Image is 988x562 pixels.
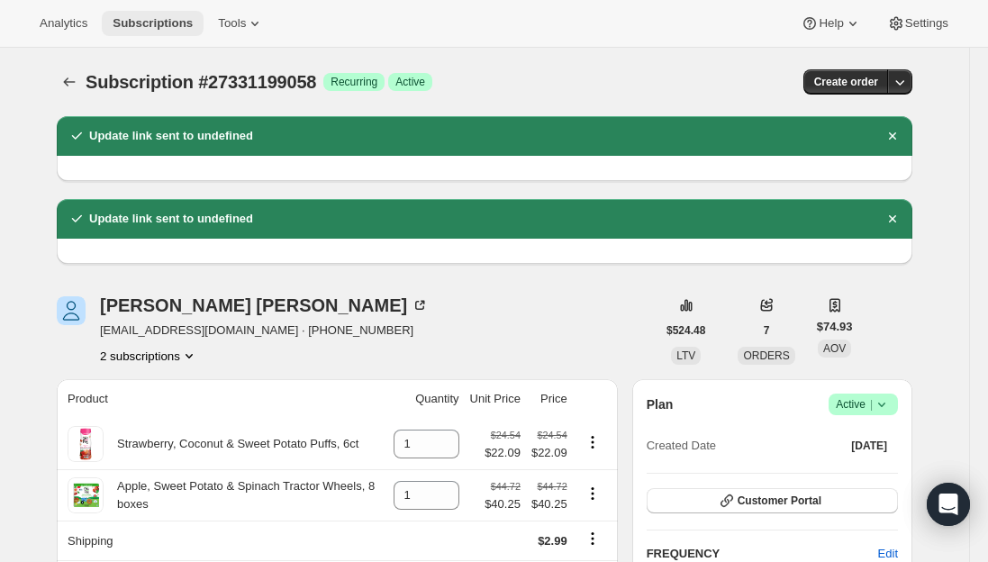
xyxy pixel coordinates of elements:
span: Active [836,395,891,413]
small: $44.72 [491,481,521,492]
button: Analytics [29,11,98,36]
button: Help [790,11,872,36]
span: $40.25 [531,495,567,513]
div: Open Intercom Messenger [927,483,970,526]
span: LTV [676,349,695,362]
th: Price [526,379,573,419]
span: Create order [814,75,878,89]
button: Product actions [578,484,607,503]
span: Customer Portal [738,494,821,508]
small: $24.54 [538,430,567,440]
button: Customer Portal [647,488,898,513]
button: [DATE] [840,433,898,458]
span: [EMAIL_ADDRESS][DOMAIN_NAME] · [PHONE_NUMBER] [100,322,429,340]
button: Create order [803,69,889,95]
button: Subscriptions [102,11,204,36]
button: Product actions [578,432,607,452]
span: $22.09 [485,444,521,462]
span: [DATE] [851,439,887,453]
button: Dismiss notification [880,123,905,149]
span: Help [819,16,843,31]
span: $22.09 [531,444,567,462]
button: Settings [876,11,959,36]
button: Tools [207,11,275,36]
button: Shipping actions [578,529,607,548]
button: 7 [753,318,781,343]
th: Shipping [57,521,388,560]
th: Product [57,379,388,419]
span: $40.25 [485,495,521,513]
th: Unit Price [465,379,526,419]
span: Active [395,75,425,89]
img: product img [68,426,104,462]
button: Subscriptions [57,69,82,95]
span: Settings [905,16,948,31]
button: Dismiss notification [880,206,905,231]
button: $524.48 [656,318,716,343]
h2: Update link sent to undefined [89,210,253,228]
button: Product actions [100,347,198,365]
span: Analytics [40,16,87,31]
th: Quantity [388,379,465,419]
span: 7 [764,323,770,338]
span: Recurring [331,75,377,89]
img: product img [68,477,104,513]
span: Created Date [647,437,716,455]
span: Deborah Fegan [57,296,86,325]
span: Subscription #27331199058 [86,72,316,92]
h2: Plan [647,395,674,413]
span: | [870,397,873,412]
span: Subscriptions [113,16,193,31]
small: $24.54 [491,430,521,440]
div: Apple, Sweet Potato & Spinach Tractor Wheels, 8 boxes [104,477,383,513]
span: ORDERS [743,349,789,362]
small: $44.72 [538,481,567,492]
span: Tools [218,16,246,31]
h2: Update link sent to undefined [89,127,253,145]
span: $524.48 [666,323,705,338]
div: [PERSON_NAME] [PERSON_NAME] [100,296,429,314]
span: $2.99 [538,534,567,548]
span: AOV [823,342,846,355]
span: $74.93 [817,318,853,336]
div: Strawberry, Coconut & Sweet Potato Puffs, 6ct [104,435,358,453]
